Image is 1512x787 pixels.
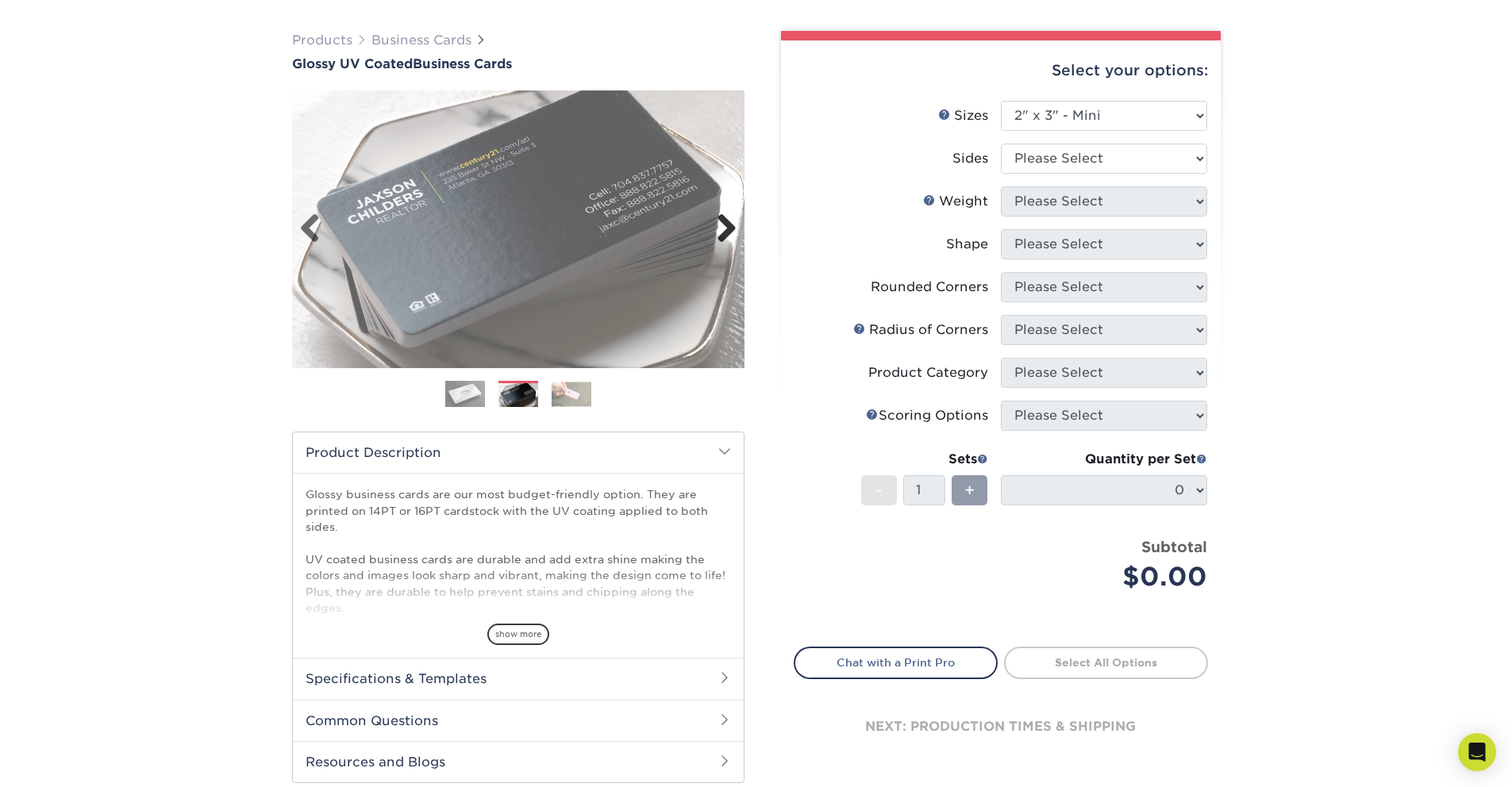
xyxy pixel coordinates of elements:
img: Glossy UV Coated 02 [292,73,744,386]
div: Sets [861,450,988,469]
img: Business Cards 03 [552,382,591,406]
p: Glossy business cards are our most budget-friendly option. They are printed on 14PT or 16PT cards... [306,486,731,697]
span: Glossy UV Coated [292,56,413,71]
a: Glossy UV CoatedBusiness Cards [292,56,744,71]
a: Products [292,33,352,48]
div: Sizes [938,106,988,125]
h1: Business Cards [292,56,744,71]
div: Shape [946,235,988,254]
div: Product Category [868,363,988,382]
span: - [875,478,883,502]
h2: Common Questions [293,700,744,741]
img: Business Cards 01 [445,374,485,414]
a: Business Cards [371,33,471,48]
div: Weight [923,192,988,211]
div: $0.00 [1013,558,1207,596]
div: Scoring Options [866,406,988,425]
h2: Product Description [293,432,744,473]
div: Open Intercom Messenger [1458,733,1496,771]
span: show more [487,624,549,645]
span: + [964,478,975,502]
div: Sides [952,149,988,168]
strong: Subtotal [1141,538,1207,555]
div: Radius of Corners [853,321,988,340]
h2: Resources and Blogs [293,741,744,782]
div: next: production times & shipping [794,679,1208,774]
div: Quantity per Set [1001,450,1207,469]
div: Rounded Corners [871,278,988,297]
div: Select your options: [794,40,1208,101]
a: Select All Options [1004,647,1208,678]
h2: Specifications & Templates [293,658,744,699]
a: Chat with a Print Pro [794,647,998,678]
img: Business Cards 02 [498,382,538,409]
